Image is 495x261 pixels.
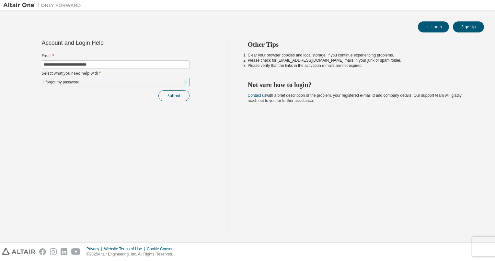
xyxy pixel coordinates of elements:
h2: Other Tips [248,40,473,49]
div: I forgot my password [42,79,80,86]
li: Please check for [EMAIL_ADDRESS][DOMAIN_NAME] mails in your junk or spam folder. [248,58,473,63]
button: Submit [158,90,190,101]
label: Select what you need help with [42,71,190,76]
p: © 2025 Altair Engineering, Inc. All Rights Reserved. [86,252,178,257]
div: Cookie Consent [147,246,178,252]
div: I forgot my password [42,78,189,86]
div: Privacy [86,246,104,252]
img: altair_logo.svg [2,248,35,255]
span: with a brief description of the problem, your registered e-mail id and company details. Our suppo... [248,93,462,103]
a: Contact us [248,93,266,98]
button: Sign Up [453,21,484,32]
img: Altair One [3,2,84,8]
div: Website Terms of Use [104,246,147,252]
img: linkedin.svg [61,248,67,255]
img: facebook.svg [39,248,46,255]
li: Clear your browser cookies and local storage, if you continue experiencing problems. [248,53,473,58]
img: instagram.svg [50,248,57,255]
div: Account and Login Help [42,40,160,45]
img: youtube.svg [71,248,81,255]
label: Email [42,53,190,58]
button: Login [418,21,449,32]
li: Please verify that the links in the activation e-mails are not expired. [248,63,473,68]
h2: Not sure how to login? [248,81,473,89]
